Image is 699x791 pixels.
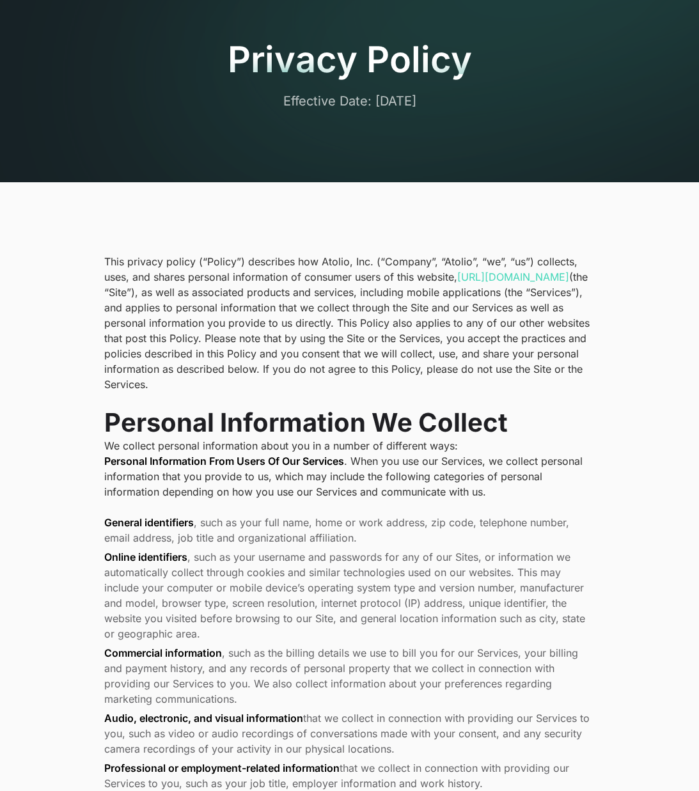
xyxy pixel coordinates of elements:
[104,455,344,467] strong: Personal Information From Users Of Our Services
[104,516,194,529] strong: General identifiers
[104,515,595,545] li: , such as your full name, home or work address, zip code, telephone number, email address, job ti...
[104,710,595,756] li: that we collect in connection with providing our Services to you, such as video or audio recordin...
[104,392,595,407] p: ‍
[104,760,595,791] li: that we collect in connection with providing our Services to you, such as your job title, employe...
[104,254,595,392] p: This privacy policy (“Policy”) describes how Atolio, Inc. (“Company”, “Atolio”, “we”, “us”) colle...
[178,91,521,111] p: Effective Date: [DATE]
[104,407,595,438] h2: Personal Information We Collect
[104,549,595,641] li: , such as your username and passwords for any of our Sites, or information we automatically colle...
[104,712,303,724] strong: Audio, electronic, and visual information
[104,453,595,499] p: . When you use our Services, we collect personal information that you provide to us, which may in...
[635,730,699,791] iframe: Chat Widget
[15,38,684,81] h1: Privacy Policy
[104,551,187,563] strong: Online identifiers
[104,762,340,774] strong: Professional or employment-related information
[104,438,595,453] p: We collect personal information about you in a number of different ways:
[457,270,569,283] a: [URL][DOMAIN_NAME]
[104,645,595,707] li: , such as the billing details we use to bill you for our Services, your billing and payment histo...
[104,646,222,659] strong: Commercial information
